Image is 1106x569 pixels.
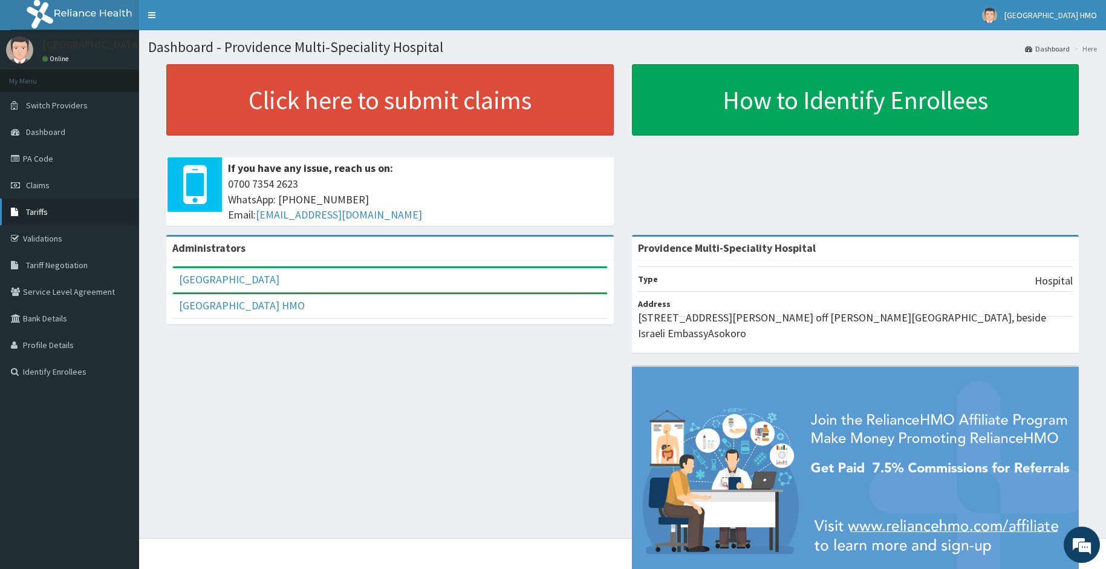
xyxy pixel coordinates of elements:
[228,176,608,223] span: 0700 7354 2623 WhatsApp: [PHONE_NUMBER] Email:
[26,260,88,271] span: Tariff Negotiation
[26,206,48,217] span: Tariffs
[148,39,1097,55] h1: Dashboard - Providence Multi-Speciality Hospital
[1025,44,1070,54] a: Dashboard
[6,36,33,64] img: User Image
[172,241,246,255] b: Administrators
[70,153,167,275] span: We're online!
[228,161,393,175] b: If you have any issue, reach us on:
[26,127,65,137] span: Dashboard
[638,310,1073,341] p: [STREET_ADDRESS][PERSON_NAME] off [PERSON_NAME][GEOGRAPHIC_DATA], beside Israeli EmbassyAsokoro
[982,8,997,23] img: User Image
[1035,273,1073,289] p: Hospital
[256,208,422,222] a: [EMAIL_ADDRESS][DOMAIN_NAME]
[1071,44,1097,54] li: Here
[63,68,203,84] div: Chat with us now
[26,180,50,191] span: Claims
[166,64,614,136] a: Click here to submit claims
[638,298,671,309] b: Address
[42,54,71,63] a: Online
[1004,10,1097,21] span: [GEOGRAPHIC_DATA] HMO
[638,241,816,255] strong: Providence Multi-Speciality Hospital
[198,6,227,35] div: Minimize live chat window
[179,272,279,286] a: [GEOGRAPHIC_DATA]
[26,100,88,111] span: Switch Providers
[6,331,230,373] textarea: Type your message and hit 'Enter'
[179,298,305,312] a: [GEOGRAPHIC_DATA] HMO
[22,61,49,91] img: d_794563401_company_1708531726252_794563401
[632,64,1079,136] a: How to Identify Enrollees
[638,274,658,284] b: Type
[42,39,166,50] p: [GEOGRAPHIC_DATA] HMO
